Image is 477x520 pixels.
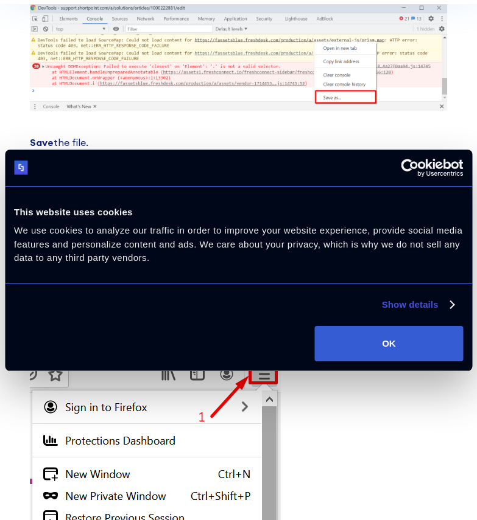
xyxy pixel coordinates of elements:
[356,159,463,177] a: Usercentrics Cookiebot - opens in a new window
[14,161,28,175] img: logo
[315,326,463,361] button: OK
[382,297,454,312] a: Show details
[30,136,54,148] strong: Save
[14,205,463,220] div: This website uses cookies
[30,135,447,150] p: the file.
[258,379,477,520] iframe: Chat Widget
[14,225,462,263] span: We use cookies to analyze our traffic in order to improve your website experience, provide social...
